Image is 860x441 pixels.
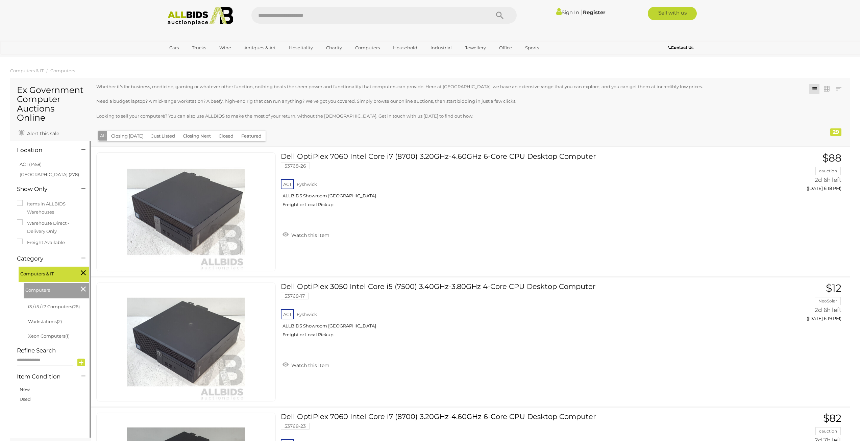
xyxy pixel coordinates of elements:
a: Watch this item [281,360,331,370]
span: Computers & IT [20,268,71,278]
a: [GEOGRAPHIC_DATA] [165,53,222,65]
button: Just Listed [147,131,179,141]
label: Items in ALLBIDS Warehouses [17,200,84,216]
a: Office [495,42,516,53]
img: 53768-17a.jpg [127,283,245,401]
a: Used [20,396,31,402]
a: [GEOGRAPHIC_DATA] (278) [20,172,79,177]
img: Allbids.com.au [164,7,237,25]
a: Industrial [426,42,456,53]
a: Household [389,42,422,53]
a: Antiques & Art [240,42,280,53]
span: Watch this item [290,232,329,238]
span: Watch this item [290,362,329,368]
a: Trucks [188,42,211,53]
img: 53768-26a.jpg [127,153,245,271]
span: (2) [57,319,62,324]
a: Sign In [556,9,579,16]
a: Sports [521,42,543,53]
h4: Category [17,255,71,262]
span: Alert this sale [25,130,59,137]
label: Freight Available [17,239,65,246]
a: Cars [165,42,183,53]
a: $88 cauction 2d 6h left ([DATE] 6:18 PM) [729,152,843,195]
span: $12 [826,282,841,294]
h4: Show Only [17,186,71,192]
a: Computers [50,68,75,73]
a: Watch this item [281,229,331,240]
span: $88 [822,152,841,164]
a: Contact Us [668,44,695,51]
a: Workstations(2) [28,319,62,324]
a: Register [583,9,605,16]
span: (1) [65,333,70,339]
button: All [98,131,107,141]
p: Looking to sell your computer/s? You can also use ALLBIDS to make the most of your return, withou... [96,112,777,120]
a: Computers & IT [10,68,44,73]
button: Closing [DATE] [107,131,148,141]
b: Contact Us [668,45,693,50]
h4: Item Condition [17,373,71,380]
div: 29 [830,128,841,136]
a: $12 NeoSolar 2d 6h left ([DATE] 6:19 PM) [729,283,843,325]
button: Closed [215,131,238,141]
h1: Ex Government Computer Auctions Online [17,85,84,123]
a: Charity [322,42,346,53]
a: New [20,387,30,392]
h4: Location [17,147,71,153]
h4: Refine Search [17,347,89,354]
a: Jewellery [461,42,490,53]
button: Search [483,7,517,24]
a: Computers [351,42,384,53]
span: $82 [823,412,841,424]
label: Warehouse Direct - Delivery Only [17,219,84,235]
a: i3 / i5 / i7 Computers(26) [28,304,80,309]
a: ACT (1458) [20,162,42,167]
a: Alert this sale [17,128,61,138]
span: (26) [72,304,80,309]
a: Hospitality [285,42,317,53]
button: Closing Next [179,131,215,141]
a: Wine [215,42,236,53]
button: Featured [237,131,266,141]
a: Dell OptiPlex 3050 Intel Core i5 (7500) 3.40GHz-3.80GHz 4-Core CPU Desktop Computer 53768-17 ACT ... [286,283,718,343]
a: Xeon Computers(1) [28,333,70,339]
a: Sell with us [648,7,697,20]
p: Need a budget laptop? A mid-range workstation? A beefy, high-end rig that can run anything? We've... [96,97,777,105]
p: Whether it's for business, medicine, gaming or whatever other function, nothing beats the sheer p... [96,83,777,91]
a: Dell OptiPlex 7060 Intel Core i7 (8700) 3.20GHz-4.60GHz 6-Core CPU Desktop Computer 53768-26 ACT ... [286,152,718,213]
span: Computers [25,285,76,294]
span: | [580,8,582,16]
